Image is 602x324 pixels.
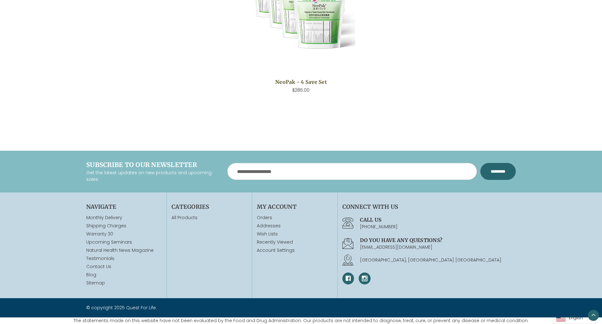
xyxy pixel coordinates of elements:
[257,231,332,237] a: Wish Lists
[86,223,126,229] a: Shipping Charges
[250,78,352,86] a: NeoPak - 4 Save Set
[257,223,332,229] a: Addresses
[86,160,218,170] h4: Subscribe to our newsletter
[86,170,218,183] p: Get the latest updates on new products and upcoming sales
[257,214,332,221] a: Orders
[342,202,516,211] h4: Connect With Us
[172,202,247,211] h4: Categories
[360,224,398,230] a: [PHONE_NUMBER]
[86,247,154,253] a: Natural Health News Magazine
[86,255,114,262] a: Testimonials
[86,214,122,221] a: Monthly Delivery
[86,305,296,311] p: © copyright 2025 Quest For Life.
[86,272,96,278] a: Blog
[360,236,516,244] h4: Do you have any questions?
[360,244,432,250] a: [EMAIL_ADDRESS][DOMAIN_NAME]
[257,239,332,246] a: Recently Viewed
[360,216,516,224] h4: Call us
[86,202,162,211] h4: Navigate
[172,214,198,221] a: All Products
[360,257,516,263] p: [GEOGRAPHIC_DATA], [GEOGRAPHIC_DATA] [GEOGRAPHIC_DATA]
[73,317,529,324] p: The statements made on this website have not been evaluated by the Food and Drug Administration. ...
[86,280,105,286] a: Sitemap
[257,247,332,254] a: Account Settings
[86,263,111,270] a: Contact Us
[257,202,332,211] h4: My Account
[86,239,132,245] a: Upcoming Seminars
[292,87,309,93] span: $285.00
[86,231,113,237] a: Warranty 30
